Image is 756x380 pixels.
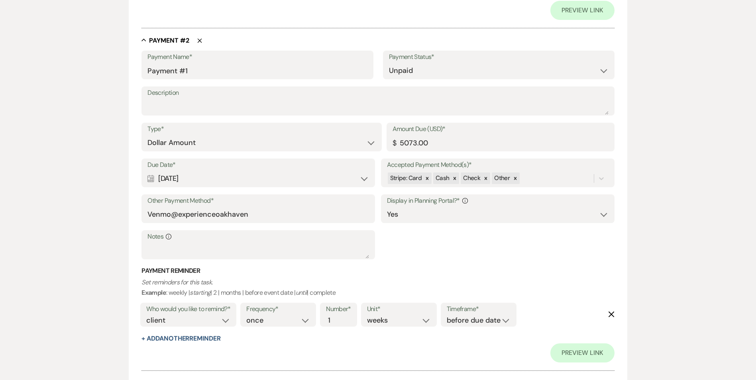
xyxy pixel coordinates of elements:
[146,304,230,315] label: Who would you like to remind?*
[387,195,609,207] label: Display in Planning Portal?*
[141,278,212,286] i: Set reminders for this task.
[389,51,609,63] label: Payment Status*
[141,36,189,44] button: Payment #2
[246,304,310,315] label: Frequency*
[550,343,615,362] a: Preview Link
[296,288,307,297] i: until
[147,159,369,171] label: Due Date*
[190,288,210,297] i: starting
[390,174,422,182] span: Stripe: Card
[367,304,431,315] label: Unit*
[326,304,351,315] label: Number*
[147,195,369,207] label: Other Payment Method*
[147,231,369,243] label: Notes
[393,123,609,135] label: Amount Due (USD)*
[147,123,375,135] label: Type*
[147,171,369,186] div: [DATE]
[436,174,449,182] span: Cash
[141,266,614,275] h3: Payment Reminder
[447,304,511,315] label: Timeframe*
[550,1,615,20] a: Preview Link
[141,335,220,342] button: + AddAnotherReminder
[147,51,367,63] label: Payment Name*
[494,174,510,182] span: Other
[387,159,609,171] label: Accepted Payment Method(s)*
[141,288,166,297] b: Example
[141,277,614,298] p: : weekly | | 2 | months | before event date | | complete
[147,87,608,99] label: Description
[393,138,396,149] div: $
[463,174,480,182] span: Check
[149,36,189,45] h5: Payment # 2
